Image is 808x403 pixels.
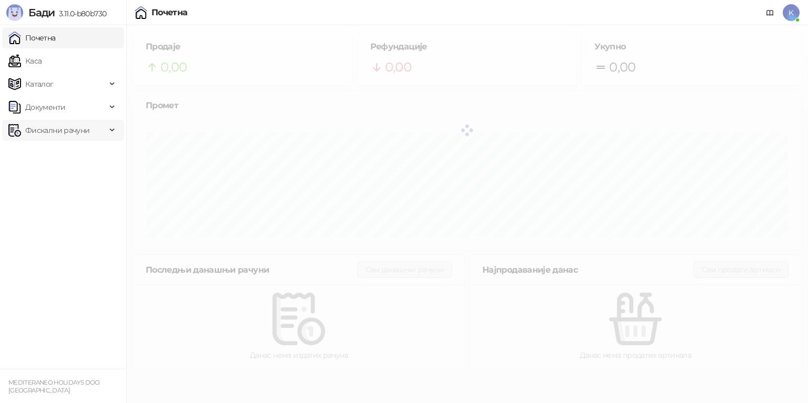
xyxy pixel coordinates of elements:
[6,4,23,21] img: Logo
[762,4,779,21] a: Документација
[25,120,89,141] span: Фискални рачуни
[55,9,106,18] span: 3.11.0-b80b730
[28,6,55,19] span: Бади
[8,27,56,48] a: Почетна
[25,97,65,118] span: Документи
[25,74,54,95] span: Каталог
[8,50,42,71] a: Каса
[783,4,800,21] span: K
[8,379,100,394] small: MEDITERANEO HOLIDAYS DOO [GEOGRAPHIC_DATA]
[151,8,188,17] div: Почетна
